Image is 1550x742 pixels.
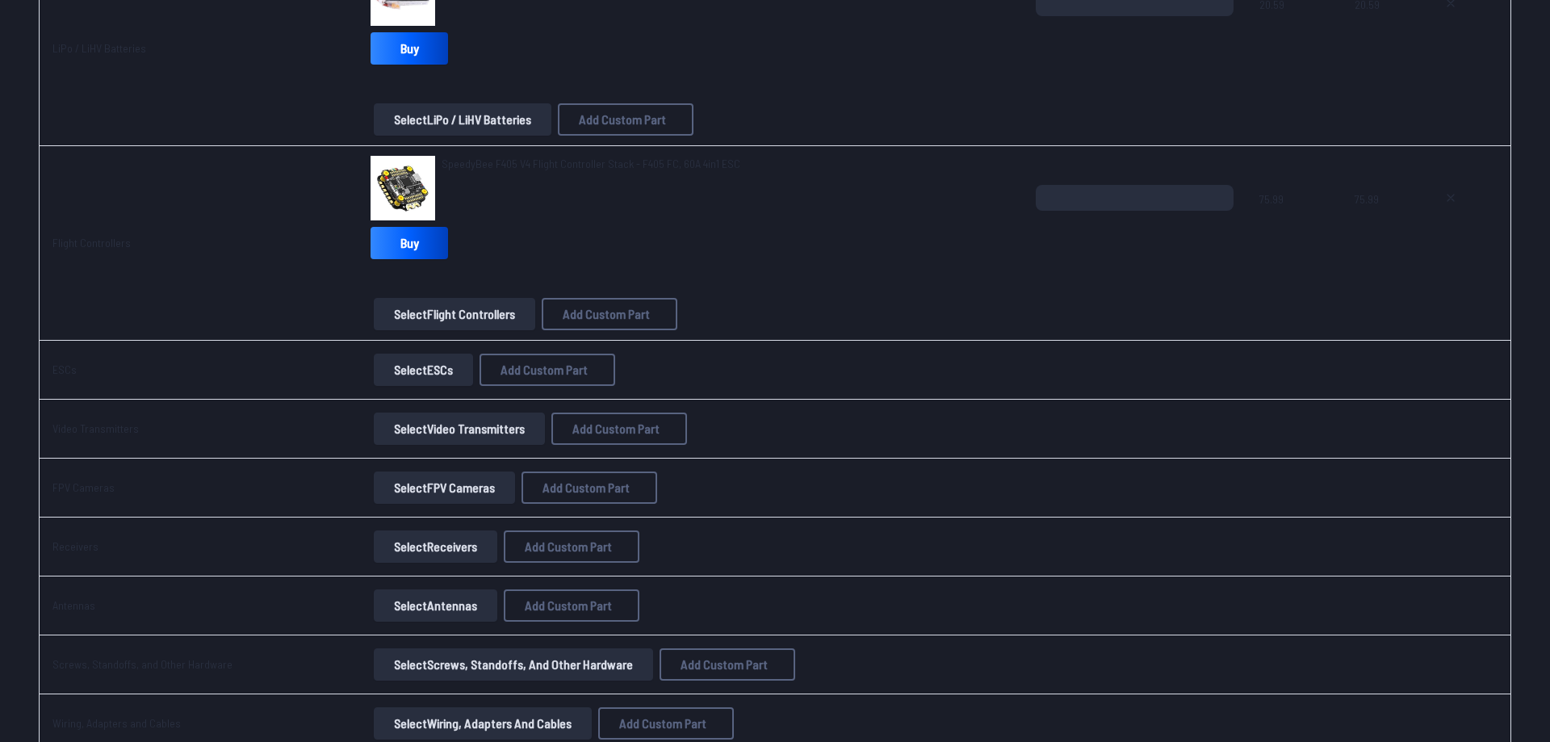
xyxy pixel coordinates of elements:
span: Add Custom Part [681,658,768,671]
button: Add Custom Part [558,103,693,136]
span: Add Custom Part [579,113,666,126]
a: SpeedyBee F405 V4 Flight Controller Stack - F405 FC, 60A 4in1 ESC [442,156,740,172]
button: SelectLiPo / LiHV Batteries [374,103,551,136]
span: Add Custom Part [501,363,588,376]
a: Antennas [52,598,95,612]
button: SelectESCs [374,354,473,386]
a: SelectReceivers [371,530,501,563]
a: ESCs [52,363,77,376]
span: Add Custom Part [563,308,650,321]
a: FPV Cameras [52,480,115,494]
button: SelectScrews, Standoffs, and Other Hardware [374,648,653,681]
a: LiPo / LiHV Batteries [52,41,146,55]
a: SelectFlight Controllers [371,298,538,330]
span: 75.99 [1259,185,1329,262]
a: SelectVideo Transmitters [371,413,548,445]
button: SelectFPV Cameras [374,472,515,504]
button: SelectFlight Controllers [374,298,535,330]
button: Add Custom Part [551,413,687,445]
a: Wiring, Adapters and Cables [52,716,181,730]
span: Add Custom Part [572,422,660,435]
a: SelectWiring, Adapters and Cables [371,707,595,740]
button: Add Custom Part [598,707,734,740]
a: Video Transmitters [52,421,139,435]
button: Add Custom Part [504,530,639,563]
a: SelectScrews, Standoffs, and Other Hardware [371,648,656,681]
span: Add Custom Part [525,599,612,612]
button: SelectAntennas [374,589,497,622]
img: image [371,156,435,220]
button: SelectWiring, Adapters and Cables [374,707,592,740]
button: Add Custom Part [660,648,795,681]
span: Add Custom Part [542,481,630,494]
span: SpeedyBee F405 V4 Flight Controller Stack - F405 FC, 60A 4in1 ESC [442,157,740,170]
button: Add Custom Part [522,472,657,504]
span: Add Custom Part [525,540,612,553]
button: SelectVideo Transmitters [374,413,545,445]
button: Add Custom Part [542,298,677,330]
a: Screws, Standoffs, and Other Hardware [52,657,232,671]
a: SelectESCs [371,354,476,386]
button: SelectReceivers [374,530,497,563]
a: SelectFPV Cameras [371,472,518,504]
button: Add Custom Part [480,354,615,386]
a: Buy [371,32,448,65]
button: Add Custom Part [504,589,639,622]
a: SelectAntennas [371,589,501,622]
span: Add Custom Part [619,717,706,730]
a: Flight Controllers [52,236,131,249]
a: Receivers [52,539,98,553]
a: SelectLiPo / LiHV Batteries [371,103,555,136]
span: 75.99 [1355,185,1405,262]
a: Buy [371,227,448,259]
